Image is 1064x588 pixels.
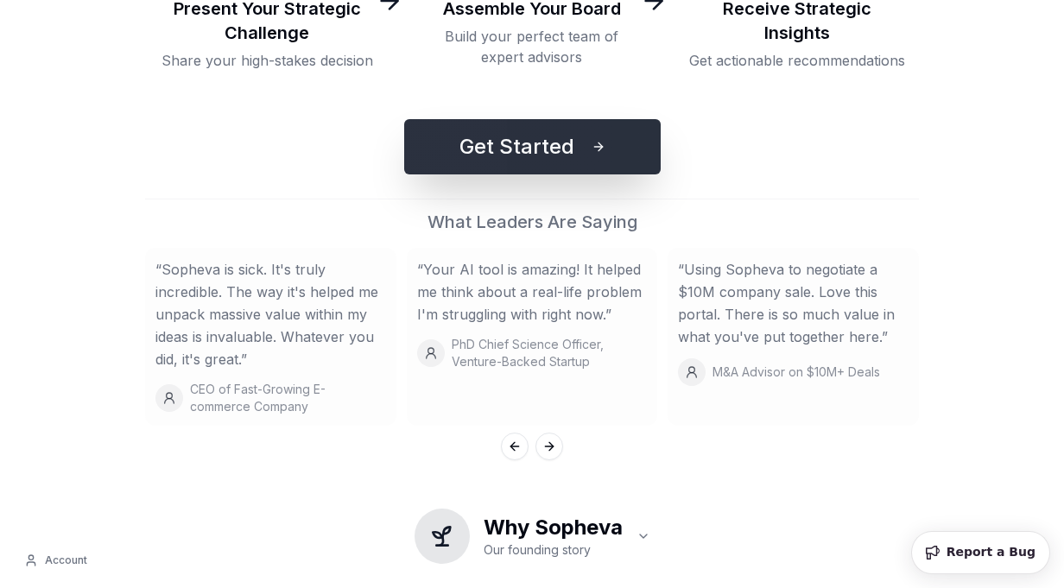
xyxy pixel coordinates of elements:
[161,50,373,71] p: Share your high-stakes decision
[424,26,641,67] p: Build your perfect team of expert advisors
[190,381,386,415] p: CEO of Fast-Growing E-commerce Company
[45,553,87,567] span: Account
[145,210,919,234] h2: What Leaders Are Saying
[417,258,648,326] blockquote: “ Your AI tool is amazing! It helped me think about a real-life problem I'm struggling with right...
[484,541,623,559] p: Our founding story
[404,119,661,174] button: Get Started
[155,258,386,370] blockquote: “ Sopheva is sick. It's truly incredible. The way it's helped me unpack massive value within my i...
[415,502,650,578] button: Why SophevaOur founding story
[452,336,648,370] p: PhD Chief Science Officer, Venture-Backed Startup
[689,50,905,71] p: Get actionable recommendations
[484,514,623,541] h2: Why Sopheva
[14,547,98,574] button: Account
[712,364,880,381] p: M&A Advisor on $10M+ Deals
[678,258,909,348] blockquote: “ Using Sopheva to negotiate a $10M company sale. Love this portal. There is so much value in wha...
